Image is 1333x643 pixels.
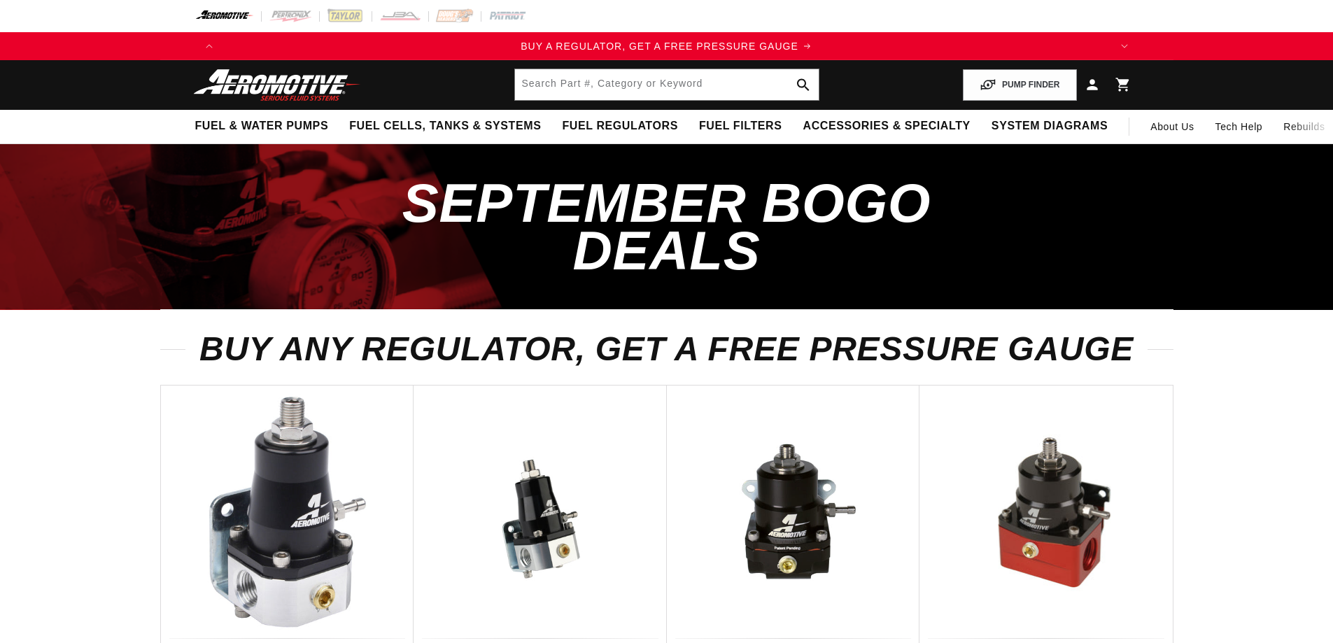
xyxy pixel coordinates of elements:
span: Fuel Filters [699,119,782,134]
summary: Fuel Regulators [551,110,688,143]
span: Rebuilds [1283,119,1325,134]
h2: Buy any Regulator, get a FREE PRESSURE GAUGE [160,334,1173,364]
slideshow-component: Translation missing: en.sections.announcements.announcement_bar [160,32,1173,60]
span: September BOGO Deals [402,172,931,281]
button: Translation missing: en.sections.announcements.next_announcement [1110,32,1138,60]
a: BUY A REGULATOR, GET A FREE PRESSURE GAUGE [223,38,1110,54]
span: Accessories & Specialty [803,119,971,134]
span: System Diagrams [992,119,1108,134]
input: Search by Part Number, Category or Keyword [515,69,819,100]
div: 1 of 4 [223,38,1110,54]
div: Announcement [223,38,1110,54]
summary: Accessories & Specialty [793,110,981,143]
summary: Fuel Cells, Tanks & Systems [339,110,551,143]
summary: Fuel & Water Pumps [185,110,339,143]
span: BUY A REGULATOR, GET A FREE PRESSURE GAUGE [521,41,798,52]
summary: Fuel Filters [689,110,793,143]
img: Aeromotive [190,69,365,101]
span: Fuel & Water Pumps [195,119,329,134]
span: Fuel Cells, Tanks & Systems [349,119,541,134]
button: PUMP FINDER [963,69,1076,101]
summary: System Diagrams [981,110,1118,143]
span: About Us [1150,121,1194,132]
a: About Us [1140,110,1204,143]
button: Translation missing: en.sections.announcements.previous_announcement [195,32,223,60]
span: Tech Help [1215,119,1263,134]
span: Fuel Regulators [562,119,677,134]
button: search button [788,69,819,100]
summary: Tech Help [1205,110,1274,143]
